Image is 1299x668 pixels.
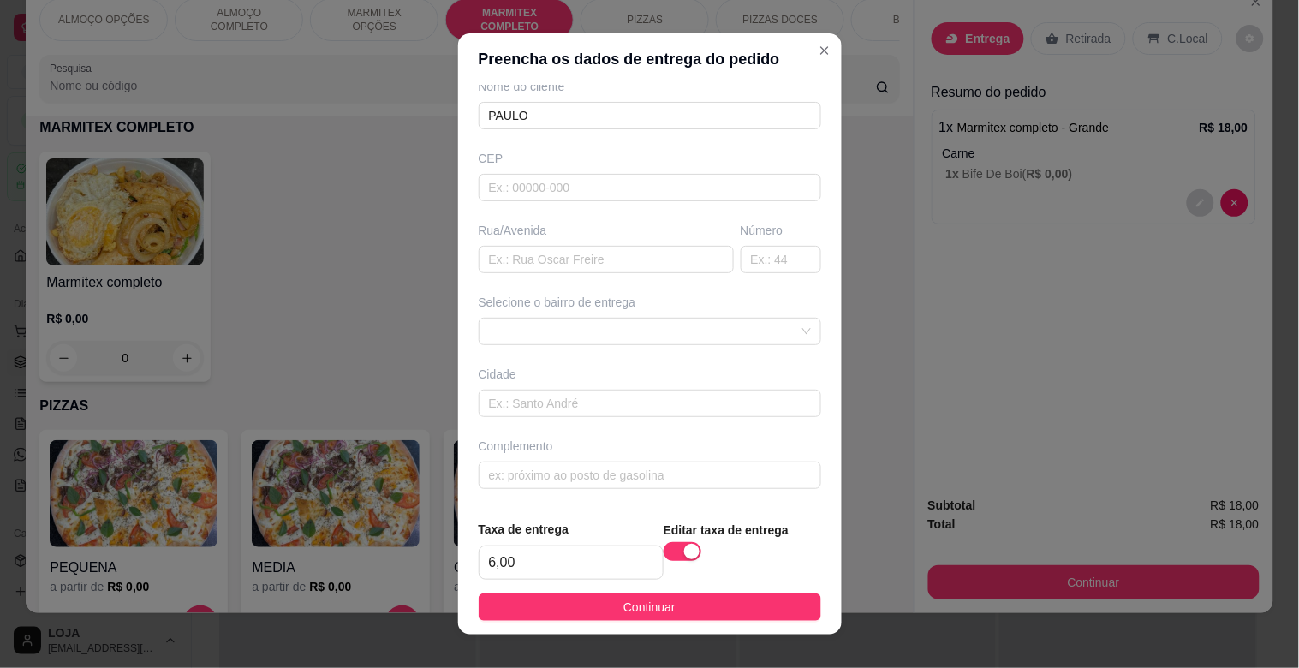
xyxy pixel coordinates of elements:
[479,522,569,536] strong: Taxa de entrega
[811,37,838,64] button: Close
[479,174,821,201] input: Ex.: 00000-000
[479,462,821,489] input: ex: próximo ao posto de gasolina
[479,78,821,95] div: Nome do cliente
[479,438,821,455] div: Complemento
[479,366,821,383] div: Cidade
[741,222,821,239] div: Número
[458,33,842,85] header: Preencha os dados de entrega do pedido
[479,294,821,311] div: Selecione o bairro de entrega
[479,246,734,273] input: Ex.: Rua Oscar Freire
[479,222,734,239] div: Rua/Avenida
[479,390,821,417] input: Ex.: Santo André
[479,593,821,621] button: Continuar
[479,102,821,129] input: Ex.: João da Silva
[623,598,676,617] span: Continuar
[664,523,789,537] strong: Editar taxa de entrega
[479,150,821,167] div: CEP
[741,246,821,273] input: Ex.: 44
